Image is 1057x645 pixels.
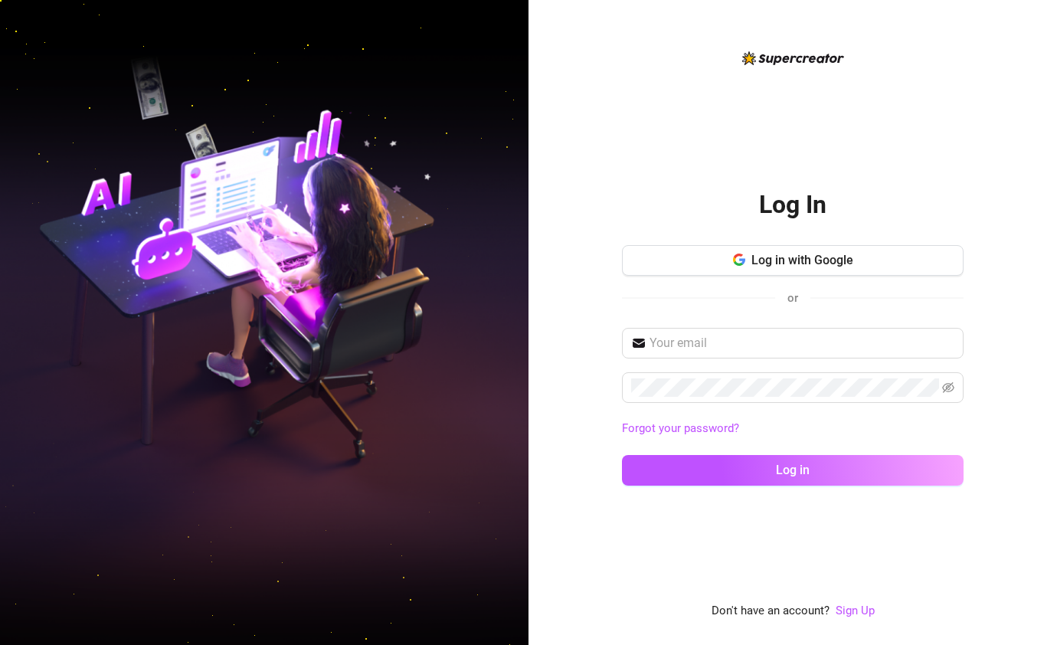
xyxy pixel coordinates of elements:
[751,253,853,267] span: Log in with Google
[742,51,844,65] img: logo-BBDzfeDw.svg
[759,189,826,221] h2: Log In
[836,604,875,617] a: Sign Up
[787,291,798,305] span: or
[622,421,739,435] a: Forgot your password?
[712,602,830,620] span: Don't have an account?
[622,455,964,486] button: Log in
[776,463,810,477] span: Log in
[942,381,954,394] span: eye-invisible
[622,420,964,438] a: Forgot your password?
[650,334,954,352] input: Your email
[836,602,875,620] a: Sign Up
[622,245,964,276] button: Log in with Google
